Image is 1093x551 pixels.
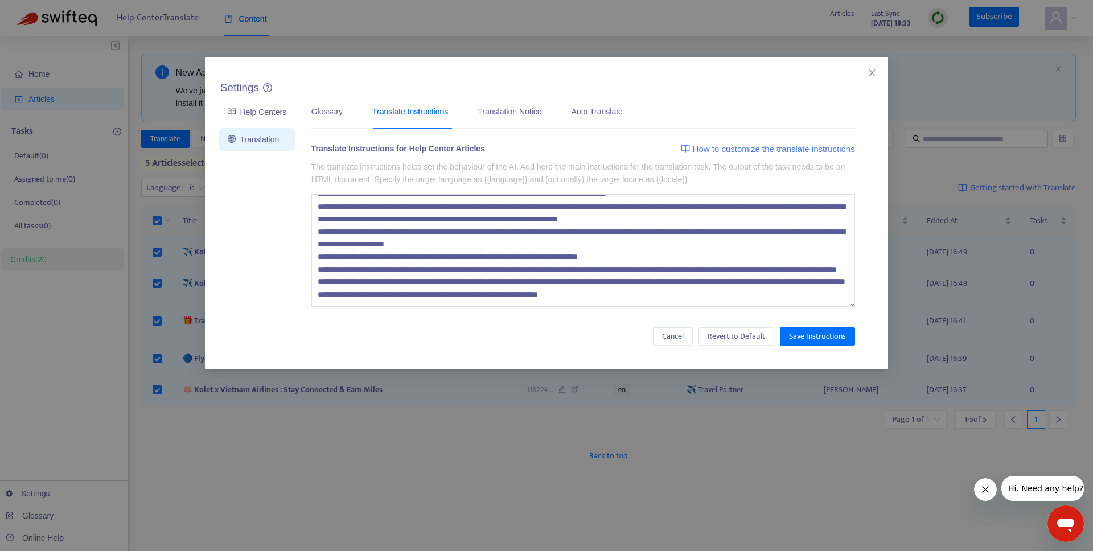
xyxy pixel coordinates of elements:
[1001,476,1084,501] iframe: Message de la compagnie
[681,144,690,153] img: image-link
[780,327,855,346] button: Save Instructions
[789,330,846,343] span: Save Instructions
[572,105,623,118] div: Auto Translate
[311,105,343,118] div: Glossary
[263,83,272,93] a: question-circle
[662,330,684,343] span: Cancel
[263,83,272,92] span: question-circle
[372,105,448,118] div: Translate Instructions
[228,108,286,117] a: Help Centers
[708,330,765,343] span: Revert to Default
[866,67,878,79] button: Close
[653,327,693,346] button: Cancel
[868,68,877,77] span: close
[1047,505,1084,542] iframe: Bouton de lancement de la fenêtre de messagerie
[974,478,997,501] iframe: Fermer le message
[228,135,279,144] a: Translation
[311,142,485,159] div: Translate Instructions for Help Center Articles
[478,105,541,118] div: Translation Notice
[698,327,774,346] button: Revert to Default
[693,142,855,156] span: How to customize the translate instructions
[681,142,855,156] a: How to customize the translate instructions
[311,161,855,186] p: The translate instructions helps set the behaviour of the AI. Add here the main instructions for ...
[220,81,259,94] h5: Settings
